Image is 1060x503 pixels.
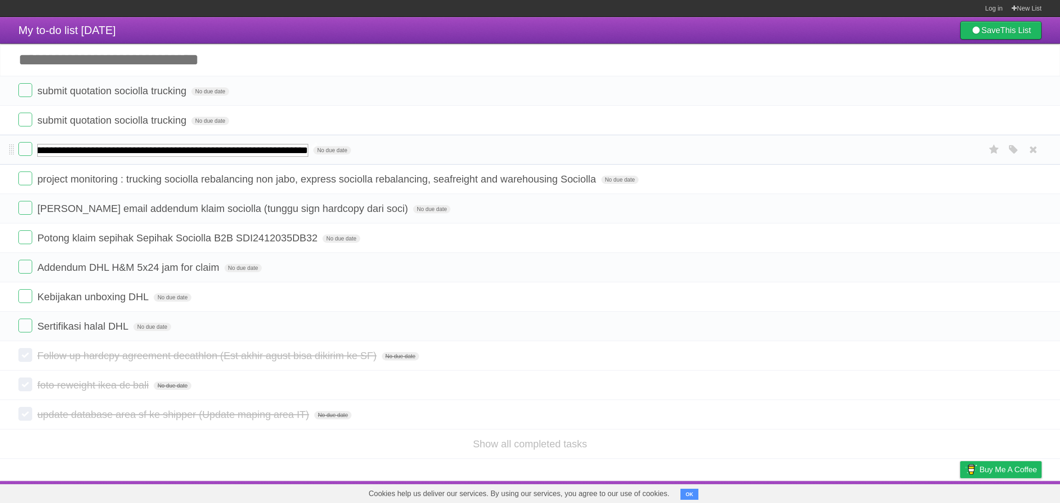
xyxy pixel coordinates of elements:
[154,382,191,390] span: No due date
[838,483,857,501] a: About
[37,203,410,214] span: [PERSON_NAME] email addendum klaim sociolla (tunggu sign hardcopy dari soci)
[18,348,32,362] label: Done
[37,409,311,420] span: update database area sf ke shipper (Update maping area IT)
[979,462,1037,478] span: Buy me a coffee
[18,171,32,185] label: Done
[18,260,32,274] label: Done
[1000,26,1031,35] b: This List
[473,438,587,450] a: Show all completed tasks
[191,87,229,96] span: No due date
[413,205,450,213] span: No due date
[37,114,189,126] span: submit quotation sociolla trucking
[18,113,32,126] label: Done
[133,323,171,331] span: No due date
[37,291,151,303] span: Kebijakan unboxing DHL
[191,117,229,125] span: No due date
[37,262,221,273] span: Addendum DHL H&M 5x24 jam for claim
[323,234,360,243] span: No due date
[18,289,32,303] label: Done
[917,483,937,501] a: Terms
[960,21,1042,40] a: SaveThis List
[314,411,351,419] span: No due date
[680,489,698,500] button: OK
[18,83,32,97] label: Done
[359,485,679,503] span: Cookies help us deliver our services. By using our services, you agree to our use of cookies.
[37,232,320,244] span: Potong klaim sepihak Sepihak Sociolla B2B SDI2412035DB32
[37,320,131,332] span: Sertifikasi halal DHL
[18,201,32,215] label: Done
[984,483,1042,501] a: Suggest a feature
[18,407,32,421] label: Done
[18,230,32,244] label: Done
[382,352,419,360] span: No due date
[225,264,262,272] span: No due date
[18,24,116,36] span: My to-do list [DATE]
[18,142,32,156] label: Done
[965,462,977,477] img: Buy me a coffee
[37,379,151,391] span: foto reweight ikea dc bali
[37,350,379,361] span: Follow up hardcpy agreement decathlon (Est akhir agust bisa dikirim ke SF)
[154,293,191,302] span: No due date
[18,377,32,391] label: Done
[601,176,639,184] span: No due date
[948,483,972,501] a: Privacy
[868,483,905,501] a: Developers
[960,461,1042,478] a: Buy me a coffee
[37,85,189,97] span: submit quotation sociolla trucking
[37,173,598,185] span: project monitoring : trucking sociolla rebalancing non jabo, express sociolla rebalancing, seafre...
[18,319,32,332] label: Done
[985,142,1003,157] label: Star task
[313,146,351,154] span: No due date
